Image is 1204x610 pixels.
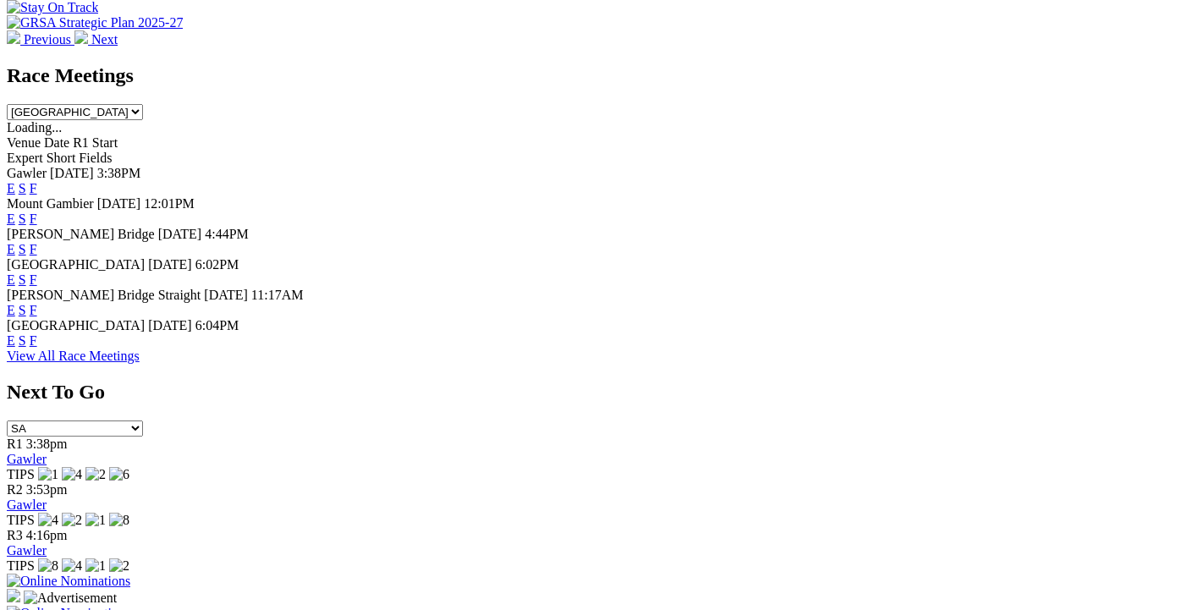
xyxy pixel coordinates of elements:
a: View All Race Meetings [7,349,140,363]
span: TIPS [7,513,35,527]
a: E [7,212,15,226]
span: [GEOGRAPHIC_DATA] [7,318,145,332]
span: Date [44,135,69,150]
span: [DATE] [204,288,248,302]
span: R1 Start [73,135,118,150]
a: F [30,212,37,226]
a: Gawler [7,497,47,512]
span: [DATE] [50,166,94,180]
img: 2 [85,467,106,482]
span: 11:17AM [251,288,304,302]
a: S [19,212,26,226]
a: F [30,272,37,287]
span: [DATE] [97,196,141,211]
span: TIPS [7,558,35,573]
img: GRSA Strategic Plan 2025-27 [7,15,183,30]
img: 4 [62,558,82,574]
a: S [19,333,26,348]
span: [PERSON_NAME] Bridge [7,227,155,241]
a: S [19,303,26,317]
a: S [19,272,26,287]
span: Short [47,151,76,165]
span: R2 [7,482,23,497]
span: 6:02PM [195,257,239,272]
a: Gawler [7,452,47,466]
img: 1 [85,513,106,528]
span: Mount Gambier [7,196,94,211]
span: 3:38pm [26,437,68,451]
span: [GEOGRAPHIC_DATA] [7,257,145,272]
span: 3:38PM [97,166,141,180]
a: E [7,303,15,317]
img: 15187_Greyhounds_GreysPlayCentral_Resize_SA_WebsiteBanner_300x115_2025.jpg [7,589,20,602]
a: S [19,181,26,195]
span: R1 [7,437,23,451]
a: E [7,272,15,287]
h2: Next To Go [7,381,1197,404]
img: Advertisement [24,591,117,606]
span: Previous [24,32,71,47]
span: [PERSON_NAME] Bridge Straight [7,288,201,302]
img: 8 [109,513,129,528]
span: 12:01PM [144,196,195,211]
span: R3 [7,528,23,542]
img: Online Nominations [7,574,130,589]
img: 1 [85,558,106,574]
a: Previous [7,32,74,47]
span: 4:16pm [26,528,68,542]
img: chevron-right-pager-white.svg [74,30,88,44]
span: Venue [7,135,41,150]
img: 4 [38,513,58,528]
img: 2 [109,558,129,574]
span: Expert [7,151,43,165]
span: 4:44PM [205,227,249,241]
a: F [30,242,37,256]
span: Next [91,32,118,47]
img: 1 [38,467,58,482]
a: Gawler [7,543,47,558]
img: 2 [62,513,82,528]
img: 8 [38,558,58,574]
a: F [30,181,37,195]
span: Gawler [7,166,47,180]
img: 6 [109,467,129,482]
a: F [30,333,37,348]
h2: Race Meetings [7,64,1197,87]
span: [DATE] [148,318,192,332]
span: 3:53pm [26,482,68,497]
span: Fields [79,151,112,165]
img: chevron-left-pager-white.svg [7,30,20,44]
a: E [7,181,15,195]
span: 6:04PM [195,318,239,332]
span: [DATE] [158,227,202,241]
span: TIPS [7,467,35,481]
a: E [7,242,15,256]
img: 4 [62,467,82,482]
a: S [19,242,26,256]
span: Loading... [7,120,62,135]
a: Next [74,32,118,47]
span: [DATE] [148,257,192,272]
a: E [7,333,15,348]
a: F [30,303,37,317]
